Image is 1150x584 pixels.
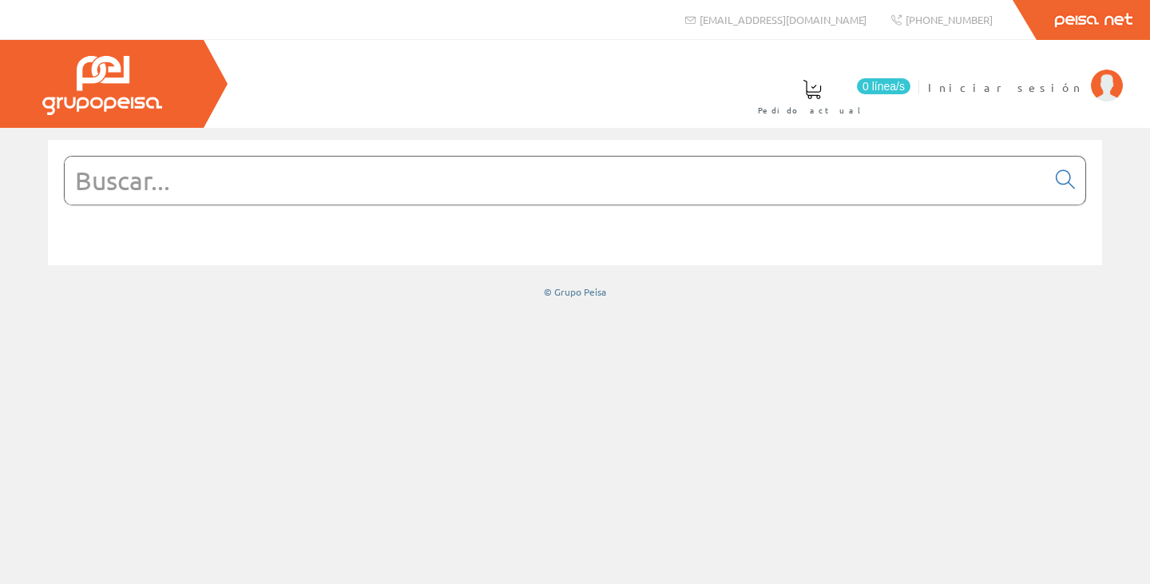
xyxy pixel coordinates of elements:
[700,13,866,26] span: [EMAIL_ADDRESS][DOMAIN_NAME]
[928,66,1123,81] a: Iniciar sesión
[928,79,1083,95] span: Iniciar sesión
[42,56,162,115] img: Grupo Peisa
[857,78,910,94] span: 0 línea/s
[48,285,1102,299] div: © Grupo Peisa
[65,157,1046,205] input: Buscar...
[906,13,993,26] span: [PHONE_NUMBER]
[758,102,866,118] span: Pedido actual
